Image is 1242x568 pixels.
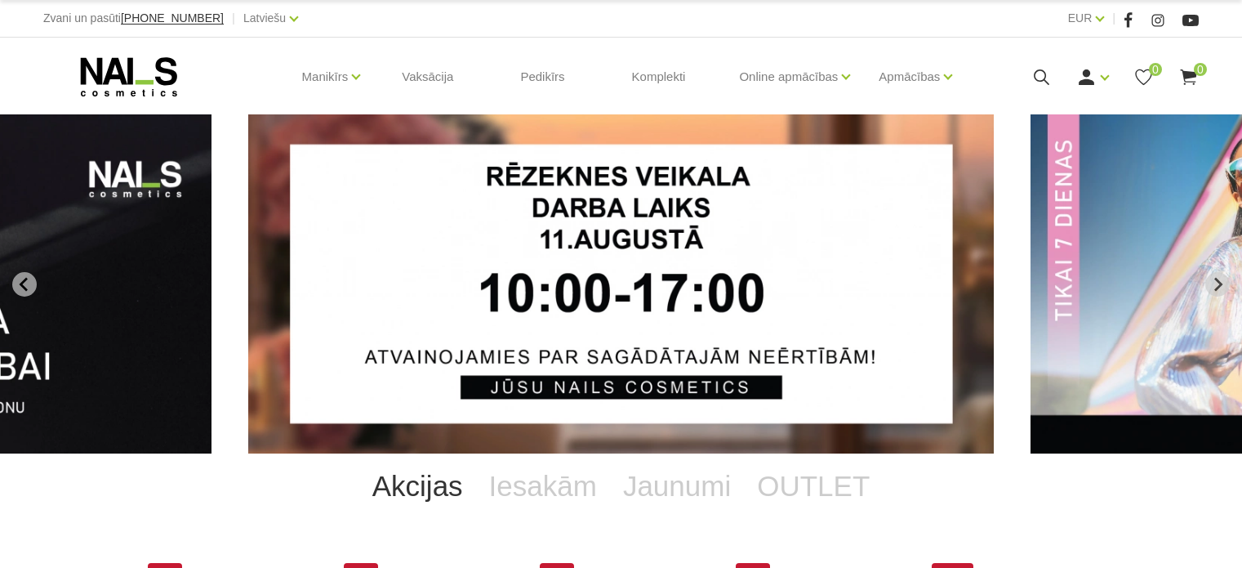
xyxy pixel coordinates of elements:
a: 0 [1133,67,1154,87]
div: Zvani un pasūti [43,8,224,29]
a: Manikīrs [302,44,349,110]
a: Apmācības [879,44,940,110]
button: Next slide [1205,272,1230,297]
a: Online apmācības [739,44,838,110]
a: 0 [1178,67,1199,87]
a: EUR [1068,8,1093,28]
a: OUTLET [744,454,883,519]
a: Iesakām [476,454,610,519]
span: | [1112,8,1115,29]
span: | [232,8,235,29]
a: Komplekti [619,38,699,116]
a: Latviešu [243,8,286,28]
a: Pedikīrs [507,38,577,116]
a: Jaunumi [610,454,744,519]
a: Akcijas [359,454,476,519]
span: 0 [1194,63,1207,76]
span: 0 [1149,63,1162,76]
a: [PHONE_NUMBER] [121,12,224,25]
li: 1 of 12 [248,114,994,454]
a: Vaksācija [389,38,466,116]
button: Go to last slide [12,272,37,297]
span: [PHONE_NUMBER] [121,11,224,25]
